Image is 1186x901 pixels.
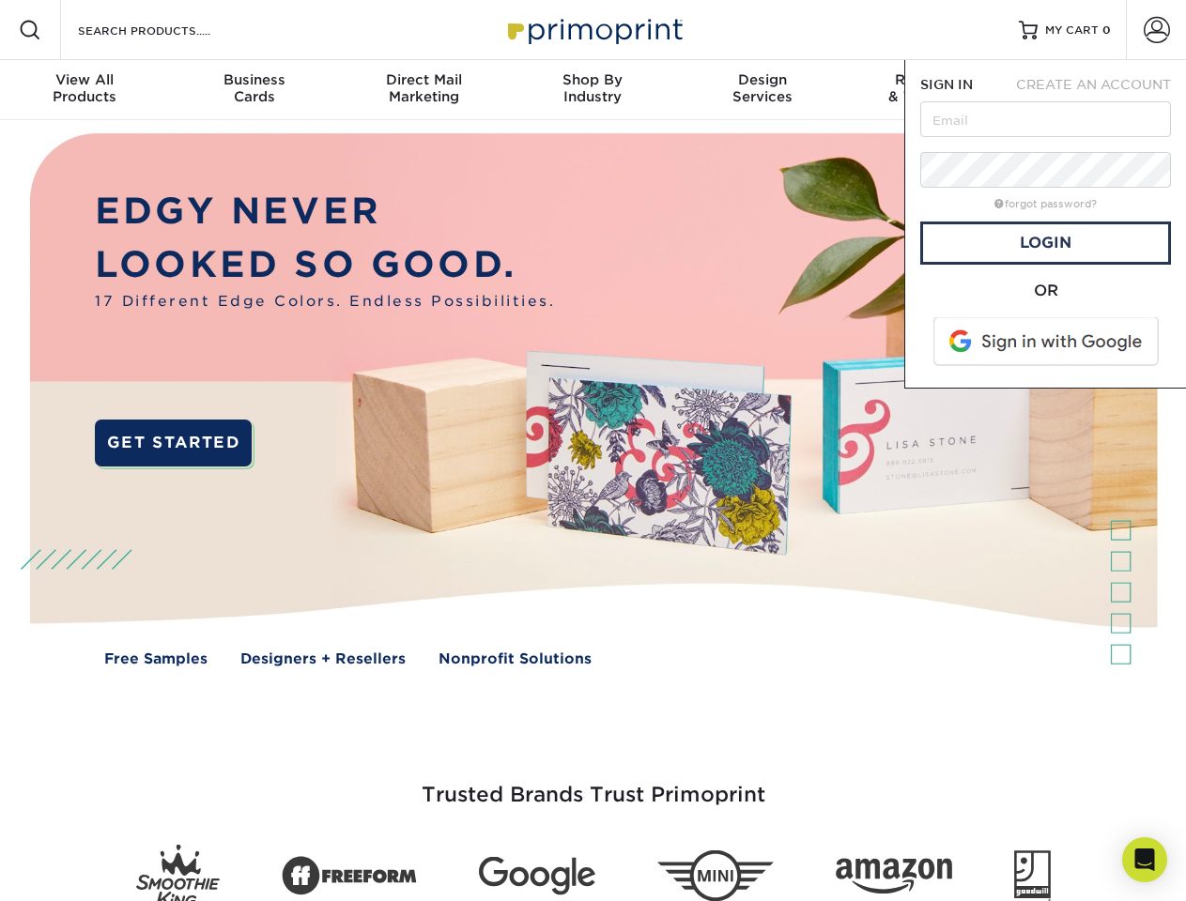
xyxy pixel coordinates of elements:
span: Business [169,71,338,88]
span: Shop By [508,71,677,88]
span: MY CART [1045,23,1099,38]
a: BusinessCards [169,60,338,120]
a: forgot password? [994,198,1097,210]
a: Designers + Resellers [240,649,406,670]
a: Direct MailMarketing [339,60,508,120]
span: Resources [847,71,1016,88]
a: Login [920,221,1171,265]
div: & Templates [847,71,1016,105]
div: Services [678,71,847,105]
img: Amazon [836,859,952,894]
input: SEARCH PRODUCTS..... [76,19,259,41]
a: Shop ByIndustry [508,60,677,120]
div: Open Intercom Messenger [1122,837,1167,882]
a: Resources& Templates [847,60,1016,120]
span: Direct Mail [339,71,508,88]
img: Primoprint [500,9,687,50]
span: Design [678,71,847,88]
div: OR [920,280,1171,302]
input: Email [920,101,1171,137]
img: Goodwill [1014,850,1051,901]
p: LOOKED SO GOOD. [95,238,555,292]
a: Free Samples [104,649,208,670]
span: CREATE AN ACCOUNT [1016,77,1171,92]
a: Nonprofit Solutions [439,649,592,670]
span: SIGN IN [920,77,973,92]
h3: Trusted Brands Trust Primoprint [44,738,1143,830]
span: 17 Different Edge Colors. Endless Possibilities. [95,291,555,313]
div: Marketing [339,71,508,105]
a: DesignServices [678,60,847,120]
div: Industry [508,71,677,105]
div: Cards [169,71,338,105]
span: 0 [1102,23,1111,37]
img: Google [479,857,595,895]
p: EDGY NEVER [95,185,555,238]
a: GET STARTED [95,420,252,466]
